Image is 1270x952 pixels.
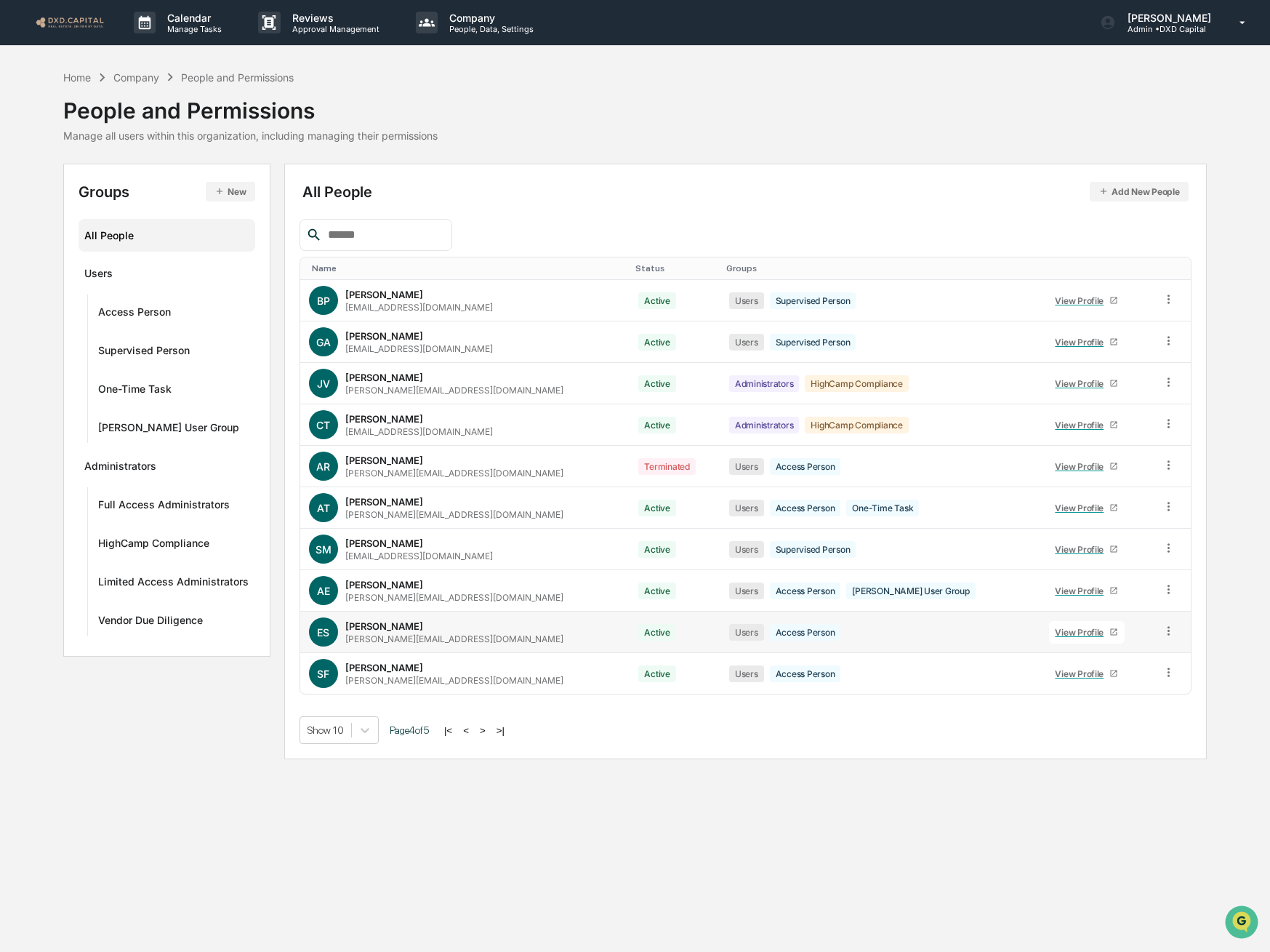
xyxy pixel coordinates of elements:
[635,263,714,273] div: Toggle SortBy
[770,334,856,351] div: Supervised Person
[1049,538,1125,561] a: View Profile
[345,537,423,549] div: [PERSON_NAME]
[726,263,1034,273] div: Toggle SortBy
[103,246,176,257] a: Powered byPylon
[638,334,676,351] div: Active
[729,624,764,641] div: Users
[1055,461,1109,472] div: View Profile
[345,509,563,520] div: [PERSON_NAME][EMAIL_ADDRESS][DOMAIN_NAME]
[770,458,841,475] div: Access Person
[84,460,156,477] div: Administrators
[345,330,423,342] div: [PERSON_NAME]
[846,583,975,599] div: [PERSON_NAME] User Group
[9,205,97,231] a: 🔎Data Lookup
[35,15,105,29] img: logo
[316,460,330,473] span: AR
[638,500,676,516] div: Active
[729,375,800,392] div: Administrators
[729,292,764,309] div: Users
[475,724,490,737] button: >
[770,624,841,641] div: Access Person
[1049,663,1125,685] a: View Profile
[1055,544,1109,555] div: View Profile
[345,620,423,632] div: [PERSON_NAME]
[1055,378,1109,389] div: View Profile
[312,263,624,273] div: Toggle SortBy
[638,583,676,599] div: Active
[316,336,331,348] span: GA
[247,116,265,133] button: Start new chat
[345,551,493,561] div: [EMAIL_ADDRESS][DOMAIN_NAME]
[345,468,563,479] div: [PERSON_NAME][EMAIL_ADDRESS][DOMAIN_NAME]
[729,665,764,682] div: Users
[345,343,493,354] div: [EMAIL_ADDRESS][DOMAIN_NAME]
[846,500,919,516] div: One-Time Task
[1055,337,1109,348] div: View Profile
[281,12,387,24] p: Reviews
[805,375,908,392] div: HighCamp Compliance
[1049,621,1125,644] a: View Profile
[345,579,423,591] div: [PERSON_NAME]
[63,71,91,84] div: Home
[459,724,473,737] button: <
[345,413,423,425] div: [PERSON_NAME]
[729,500,764,516] div: Users
[638,458,696,475] div: Terminated
[281,24,387,34] p: Approval Management
[440,724,457,737] button: |<
[345,372,423,383] div: [PERSON_NAME]
[345,426,493,437] div: [EMAIL_ADDRESS][DOMAIN_NAME]
[345,385,563,396] div: [PERSON_NAME][EMAIL_ADDRESS][DOMAIN_NAME]
[729,417,800,433] div: Administrators
[438,12,541,24] p: Company
[1055,627,1109,638] div: View Profile
[29,211,92,225] span: Data Lookup
[1055,420,1109,431] div: View Profile
[63,129,438,142] div: Manage all users within this organization, including managing their permissions
[98,614,203,631] div: Vendor Due Diligence
[805,417,908,433] div: HighCamp Compliance
[120,183,180,198] span: Attestations
[638,375,676,392] div: Active
[98,498,230,516] div: Full Access Administrators
[1049,455,1125,478] a: View Profile
[105,185,117,196] div: 🗄️
[770,500,841,516] div: Access Person
[79,182,254,201] div: Groups
[84,267,113,284] div: Users
[1049,372,1125,395] a: View Profile
[729,334,764,351] div: Users
[1049,414,1125,436] a: View Profile
[317,585,330,597] span: AE
[15,111,41,137] img: 1746055101610-c473b297-6a78-478c-a979-82029cc54cd1
[1049,289,1125,312] a: View Profile
[638,292,676,309] div: Active
[49,111,238,126] div: Start new chat
[145,247,176,257] span: Pylon
[156,12,229,24] p: Calendar
[345,633,563,644] div: [PERSON_NAME][EMAIL_ADDRESS][DOMAIN_NAME]
[729,583,764,599] div: Users
[316,419,330,431] span: CT
[100,177,186,204] a: 🗄️Attestations
[1223,904,1263,943] iframe: Open customer support
[156,24,229,34] p: Manage Tasks
[345,455,423,466] div: [PERSON_NAME]
[345,302,493,313] div: [EMAIL_ADDRESS][DOMAIN_NAME]
[1049,497,1125,519] a: View Profile
[1116,24,1218,34] p: Admin • DXD Capital
[317,295,330,307] span: BP
[49,126,184,137] div: We're available if you need us!
[345,675,563,686] div: [PERSON_NAME][EMAIL_ADDRESS][DOMAIN_NAME]
[390,724,429,736] span: Page 4 of 5
[1116,12,1218,24] p: [PERSON_NAME]
[1046,263,1147,273] div: Toggle SortBy
[638,624,676,641] div: Active
[84,223,249,247] div: All People
[317,502,330,514] span: AT
[638,665,676,682] div: Active
[113,71,159,84] div: Company
[317,377,330,390] span: JV
[317,626,329,639] span: ES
